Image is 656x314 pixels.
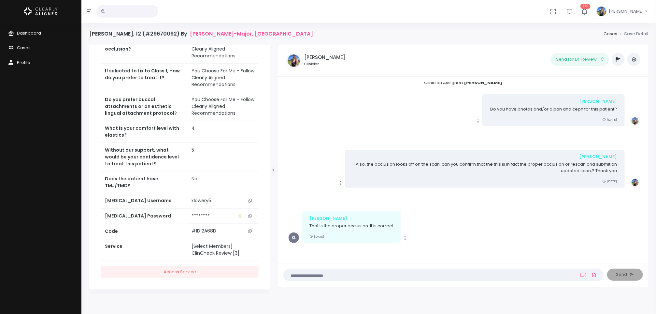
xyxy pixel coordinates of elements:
[101,35,188,64] th: Do you want to fix to Class 1 occlusion?
[353,161,617,174] p: Also, the occlusion looks off on the scan, can you confirm that the this is in fact the proper oc...
[309,215,393,222] div: [PERSON_NAME]
[101,239,188,261] th: Service
[304,54,345,60] h5: [PERSON_NAME]
[188,64,259,92] td: You Choose For Me - Follow Clearly Aligned Recommendations
[190,31,313,37] a: [PERSON_NAME]-Major, [GEOGRAPHIC_DATA]
[101,92,188,121] th: Do you prefer buccal attachments or an esthetic lingual attachment protocol?
[579,272,588,277] a: Add Loom Video
[550,53,609,66] button: Send for Dr. Review
[188,224,259,239] td: #1D12A68D
[24,5,58,18] img: Logo Horizontal
[101,172,188,193] th: Does the patient have TMJ/TMD?
[188,143,259,172] td: 5
[289,232,299,243] span: KL
[101,121,188,143] th: What is your comfort level with elastics?
[101,64,188,92] th: If selected to fix to Class 1, How do you prefer to treat it?
[416,78,510,88] span: Clinician Assigned:
[192,243,255,257] div: [Select Members] ClinCheck Review [3]
[101,266,259,278] a: Access Service
[188,172,259,193] td: No
[101,209,188,224] th: [MEDICAL_DATA] Password
[17,59,30,66] span: Profile
[101,193,188,209] th: [MEDICAL_DATA] Username
[188,92,259,121] td: You Choose For Me - Follow Clearly Aligned Recommendations
[89,31,313,37] h4: [PERSON_NAME], 12 (#29670092) By
[89,45,270,294] div: scrollable content
[490,106,617,112] p: Do you have photos and/or a pan and ceph for this patient?
[101,224,188,239] th: Code
[188,35,259,64] td: You Choose For Me - Follow Clearly Aligned Recommendations
[617,31,648,37] li: Case Detail
[17,45,31,51] span: Cases
[188,193,259,208] td: klowery5
[490,98,617,105] div: [PERSON_NAME]
[596,6,607,17] img: Header Avatar
[17,30,41,36] span: Dashboard
[309,223,393,229] p: That is the proper occlusion. It is correct
[580,4,591,9] span: 220
[283,82,643,256] div: scrollable content
[602,117,617,122] small: [DATE]
[590,269,598,281] a: Add Files
[188,121,259,143] td: 4
[604,31,617,37] a: Cases
[353,154,617,160] div: [PERSON_NAME]
[101,143,188,172] th: Without our support, what would be your confidence level to treat this patient?
[304,62,345,67] small: Clinician
[609,8,644,15] span: [PERSON_NAME]
[309,234,324,239] small: [DATE]
[464,80,502,86] b: [PERSON_NAME]
[602,179,617,183] small: [DATE]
